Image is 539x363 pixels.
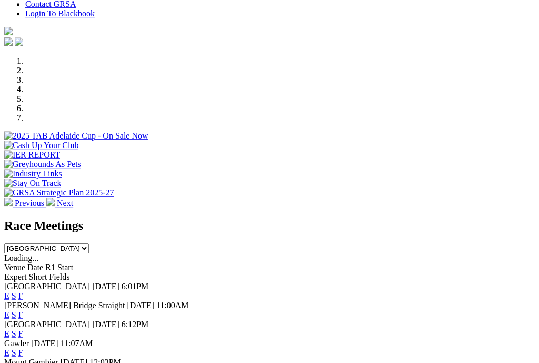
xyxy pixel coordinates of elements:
[4,131,148,141] img: 2025 TAB Adelaide Cup - On Sale Now
[4,141,78,150] img: Cash Up Your Club
[18,348,23,357] a: F
[45,263,73,272] span: R1 Start
[18,329,23,338] a: F
[31,339,58,348] span: [DATE]
[4,329,9,338] a: E
[4,198,13,206] img: chevron-left-pager-white.svg
[15,37,23,46] img: twitter.svg
[49,272,69,281] span: Fields
[46,199,73,208] a: Next
[4,160,81,169] img: Greyhounds As Pets
[4,339,29,348] span: Gawler
[92,320,119,329] span: [DATE]
[4,263,25,272] span: Venue
[4,37,13,46] img: facebook.svg
[25,9,95,18] a: Login To Blackbook
[4,320,90,329] span: [GEOGRAPHIC_DATA]
[4,179,61,188] img: Stay On Track
[4,291,9,300] a: E
[4,219,535,233] h2: Race Meetings
[18,291,23,300] a: F
[57,199,73,208] span: Next
[12,291,16,300] a: S
[127,301,154,310] span: [DATE]
[156,301,189,310] span: 11:00AM
[4,188,114,198] img: GRSA Strategic Plan 2025-27
[4,301,125,310] span: [PERSON_NAME] Bridge Straight
[4,150,60,160] img: IER REPORT
[15,199,44,208] span: Previous
[122,282,149,291] span: 6:01PM
[4,282,90,291] span: [GEOGRAPHIC_DATA]
[122,320,149,329] span: 6:12PM
[61,339,93,348] span: 11:07AM
[4,169,62,179] img: Industry Links
[4,272,27,281] span: Expert
[29,272,47,281] span: Short
[4,27,13,35] img: logo-grsa-white.png
[4,199,46,208] a: Previous
[18,310,23,319] a: F
[12,329,16,338] a: S
[4,310,9,319] a: E
[12,310,16,319] a: S
[12,348,16,357] a: S
[92,282,119,291] span: [DATE]
[4,253,38,262] span: Loading...
[27,263,43,272] span: Date
[4,348,9,357] a: E
[46,198,55,206] img: chevron-right-pager-white.svg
